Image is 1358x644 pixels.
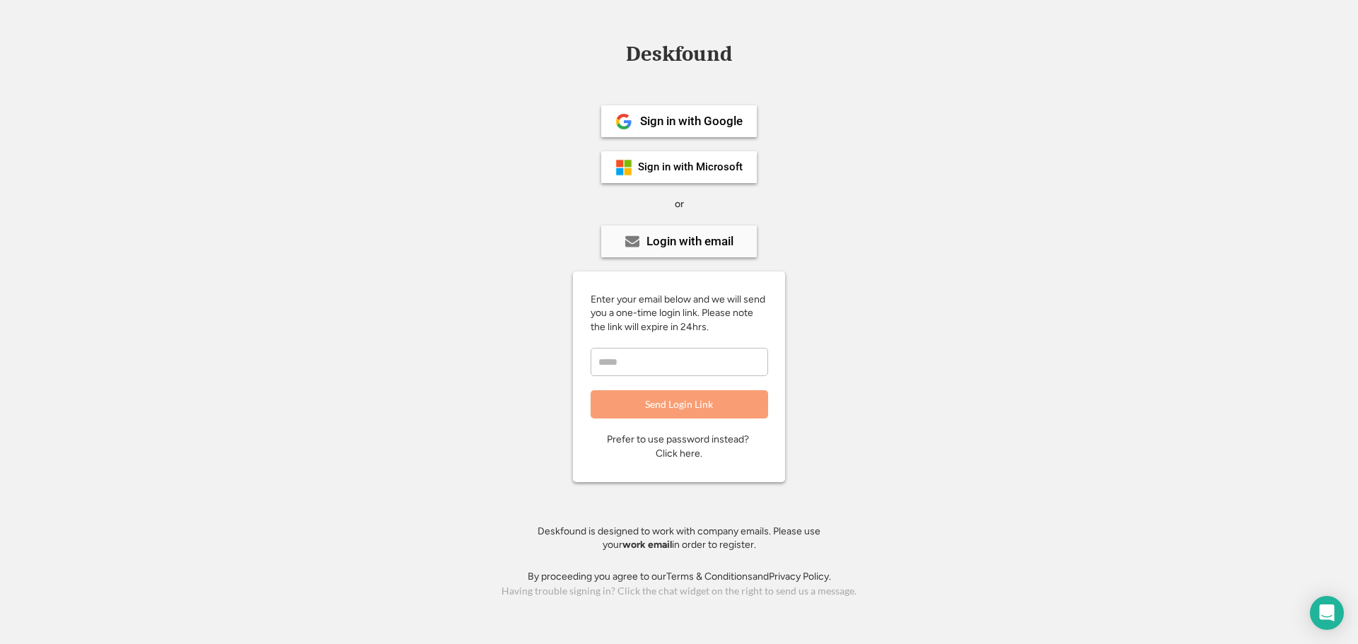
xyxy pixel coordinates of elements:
div: Sign in with Google [640,115,743,127]
a: Privacy Policy. [769,570,831,582]
div: Enter your email below and we will send you a one-time login link. Please note the link will expi... [591,293,767,334]
div: or [675,197,684,211]
strong: work email [622,539,672,551]
div: Deskfound is designed to work with company emails. Please use your in order to register. [520,525,838,552]
a: Terms & Conditions [666,570,753,582]
div: By proceeding you agree to our and [528,570,831,584]
img: ms-symbollockup_mssymbol_19.png [615,159,632,176]
div: Open Intercom Messenger [1310,596,1344,630]
div: Login with email [646,235,733,247]
img: 1024px-Google__G__Logo.svg.png [615,113,632,130]
button: Send Login Link [591,390,768,418]
div: Sign in with Microsoft [638,162,743,172]
div: Deskfound [619,43,739,65]
div: Prefer to use password instead? Click here. [607,433,751,460]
